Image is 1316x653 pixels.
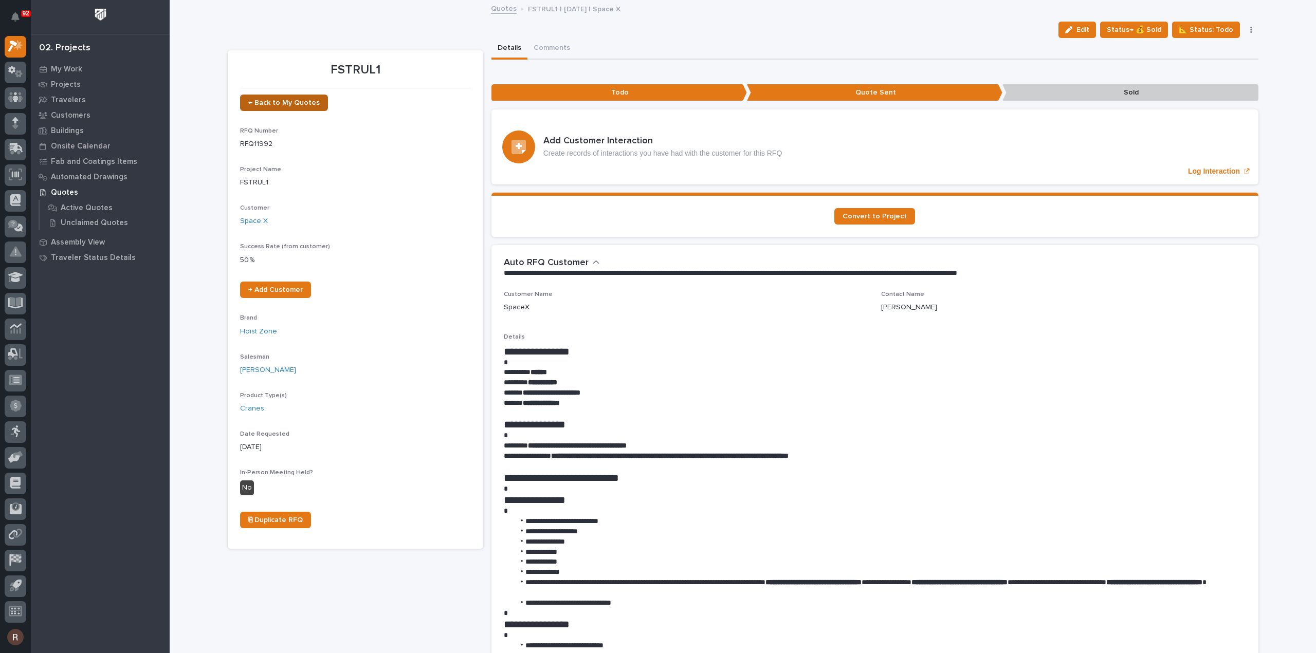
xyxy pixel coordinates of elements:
p: Unclaimed Quotes [61,218,128,228]
a: Convert to Project [834,208,915,225]
a: [PERSON_NAME] [240,365,296,376]
span: Success Rate (from customer) [240,244,330,250]
p: Quotes [51,188,78,197]
p: SpaceX [504,302,529,313]
p: 50 % [240,255,471,266]
span: Details [504,334,525,340]
p: 92 [23,10,29,17]
button: users-avatar [5,626,26,648]
span: Edit [1076,25,1089,34]
span: Convert to Project [843,213,907,220]
button: Details [491,38,527,60]
span: Customer Name [504,291,553,297]
p: Buildings [51,126,84,136]
h2: Auto RFQ Customer [504,257,589,269]
p: Quote Sent [747,84,1002,101]
p: Create records of interactions you have had with the customer for this RFQ [543,149,782,158]
span: RFQ Number [240,128,278,134]
span: Status→ 💰 Sold [1107,24,1161,36]
p: Automated Drawings [51,173,127,182]
a: Quotes [491,2,517,14]
span: Salesman [240,354,269,360]
span: Brand [240,315,257,321]
a: Buildings [31,123,170,138]
a: + Add Customer [240,282,311,298]
a: Traveler Status Details [31,250,170,265]
p: Customers [51,111,90,120]
p: Todo [491,84,747,101]
a: Onsite Calendar [31,138,170,154]
p: FSTRUL1 | [DATE] | Space X [528,3,620,14]
p: Fab and Coatings Items [51,157,137,166]
span: Date Requested [240,431,289,437]
p: Travelers [51,96,86,105]
span: ⎘ Duplicate RFQ [248,516,303,524]
span: Customer [240,205,269,211]
p: Projects [51,80,81,89]
p: Assembly View [51,238,105,247]
a: Active Quotes [40,200,170,215]
button: Auto RFQ Customer [504,257,600,269]
p: Sold [1002,84,1258,101]
a: Automated Drawings [31,169,170,184]
a: Assembly View [31,234,170,250]
div: Notifications92 [13,12,26,29]
a: Space X [240,216,268,227]
div: No [240,480,254,495]
span: + Add Customer [248,286,303,293]
span: ← Back to My Quotes [248,99,320,106]
a: Travelers [31,92,170,107]
a: Cranes [240,403,264,414]
p: Onsite Calendar [51,142,111,151]
img: Workspace Logo [91,5,110,24]
h3: Add Customer Interaction [543,136,782,147]
button: Notifications [5,6,26,28]
a: ← Back to My Quotes [240,95,328,111]
a: Projects [31,77,170,92]
button: Edit [1058,22,1096,38]
a: Hoist Zone [240,326,277,337]
a: ⎘ Duplicate RFQ [240,512,311,528]
a: Log Interaction [491,109,1258,184]
p: [PERSON_NAME] [881,302,937,313]
a: Customers [31,107,170,123]
button: Status→ 💰 Sold [1100,22,1168,38]
p: FSTRUL1 [240,63,471,78]
div: 02. Projects [39,43,90,54]
a: Fab and Coatings Items [31,154,170,169]
p: RFQ11992 [240,139,471,150]
span: Contact Name [881,291,924,297]
button: 📐 Status: Todo [1172,22,1240,38]
span: In-Person Meeting Held? [240,470,313,476]
span: Project Name [240,166,281,173]
a: My Work [31,61,170,77]
p: FSTRUL1 [240,177,471,188]
p: My Work [51,65,82,74]
p: Active Quotes [61,203,113,213]
p: [DATE] [240,442,471,453]
p: Traveler Status Details [51,253,136,263]
span: Product Type(s) [240,393,287,399]
span: 📐 Status: Todo [1179,24,1233,36]
a: Unclaimed Quotes [40,215,170,230]
a: Quotes [31,184,170,200]
p: Log Interaction [1188,167,1240,176]
button: Comments [527,38,576,60]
